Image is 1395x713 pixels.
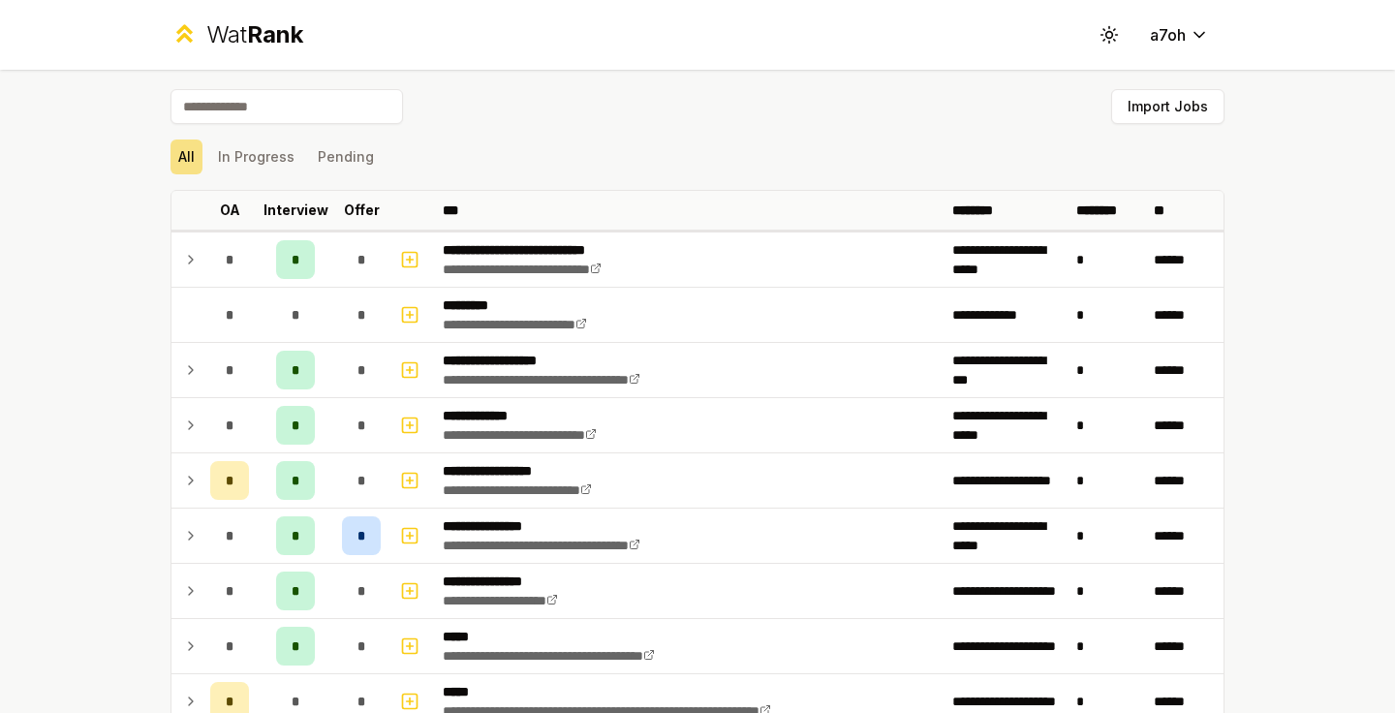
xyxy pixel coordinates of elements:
[1150,23,1186,46] span: a7oh
[170,139,202,174] button: All
[1134,17,1224,52] button: a7oh
[210,139,302,174] button: In Progress
[344,201,380,220] p: Offer
[263,201,328,220] p: Interview
[220,201,240,220] p: OA
[206,19,303,50] div: Wat
[1111,89,1224,124] button: Import Jobs
[247,20,303,48] span: Rank
[310,139,382,174] button: Pending
[170,19,303,50] a: WatRank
